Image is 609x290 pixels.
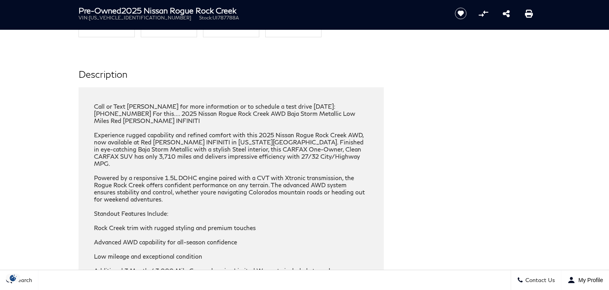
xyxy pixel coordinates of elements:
[503,9,510,18] a: Share this Pre-Owned 2025 Nissan Rogue Rock Creek
[523,277,555,284] span: Contact Us
[199,15,213,21] span: Stock:
[12,277,32,284] span: Search
[213,15,239,21] span: UI787788A
[575,277,603,283] span: My Profile
[4,274,22,282] section: Click to Open Cookie Consent Modal
[525,9,533,18] a: Print this Pre-Owned 2025 Nissan Rogue Rock Creek
[4,274,22,282] img: Opt-Out Icon
[477,8,489,19] button: Compare Vehicle
[79,6,121,15] strong: Pre-Owned
[79,15,89,21] span: VIN:
[561,270,609,290] button: Open user profile menu
[79,6,441,15] h1: 2025 Nissan Rogue Rock Creek
[452,7,469,20] button: Save vehicle
[79,67,384,81] h2: Description
[89,15,191,21] span: [US_VEHICLE_IDENTIFICATION_NUMBER]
